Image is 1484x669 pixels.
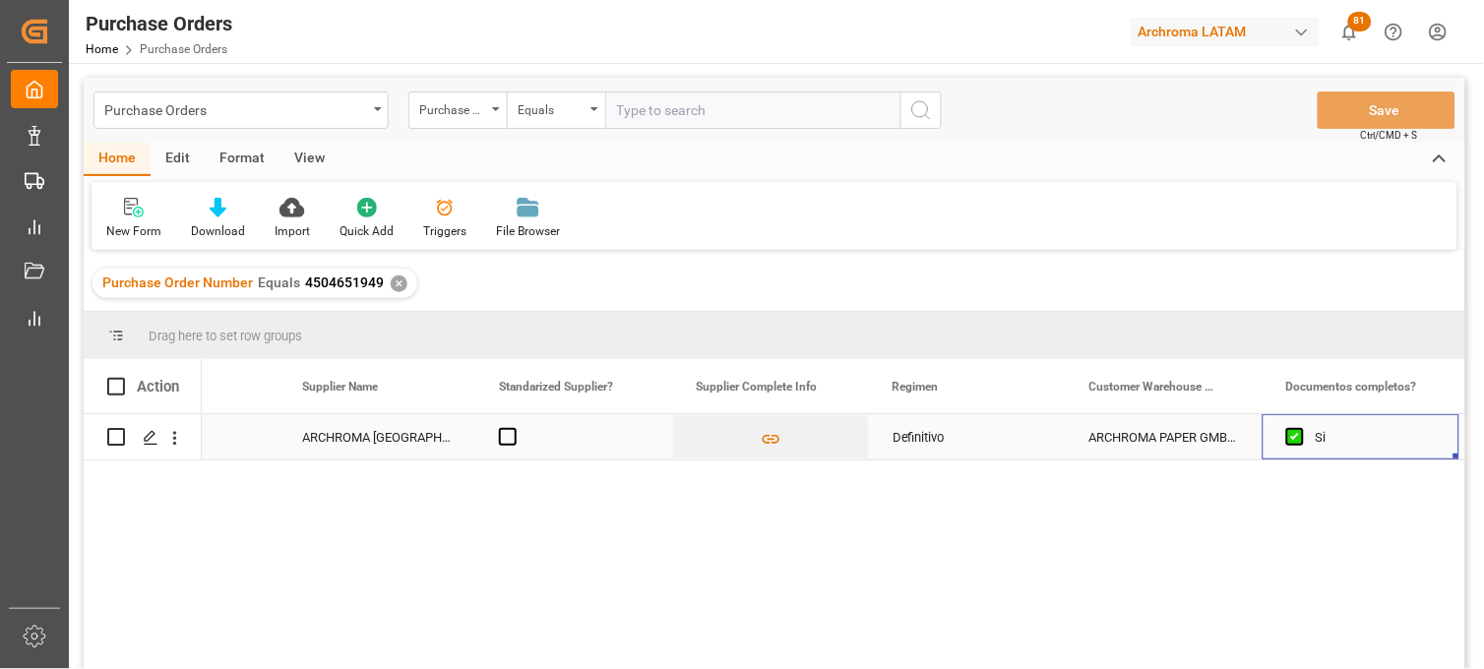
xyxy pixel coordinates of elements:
div: ARCHROMA [GEOGRAPHIC_DATA], PTE. LTD. [278,414,475,459]
span: Standarized Supplier? [499,380,613,394]
div: Format [205,143,279,176]
a: Home [86,42,118,56]
div: Equals [518,96,585,119]
div: Si [1316,415,1436,460]
div: ✕ [391,275,407,292]
button: show 81 new notifications [1328,10,1372,54]
div: File Browser [496,222,560,240]
button: Archroma LATAM [1131,13,1328,50]
div: Edit [151,143,205,176]
span: 4504651949 [305,274,384,290]
span: Supplier Name [302,380,378,394]
span: 81 [1348,12,1372,31]
div: ARCHROMA PAPER GMBH Y COMPAÑIA, SOC. [1066,414,1263,459]
button: open menu [408,91,507,129]
button: open menu [93,91,389,129]
span: Drag here to set row groups [149,329,302,343]
div: Definitivo [893,415,1042,460]
div: Press SPACE to select this row. [84,414,202,460]
span: Customer Warehouse Name [1089,380,1221,394]
span: Purchase Order Number [102,274,253,290]
div: Triggers [423,222,466,240]
div: Purchase Orders [86,9,232,38]
div: Action [137,378,179,395]
div: Import [275,222,310,240]
div: Purchase Order Number [419,96,486,119]
div: Archroma LATAM [1131,18,1320,46]
input: Type to search [605,91,900,129]
span: Equals [258,274,300,290]
div: Purchase Orders [104,96,367,121]
div: View [279,143,340,176]
div: Download [191,222,245,240]
div: Quick Add [340,222,394,240]
button: Help Center [1372,10,1416,54]
span: Ctrl/CMD + S [1361,128,1418,143]
span: Regimen [893,380,939,394]
button: Save [1318,91,1455,129]
div: Home [84,143,151,176]
button: search button [900,91,942,129]
button: open menu [507,91,605,129]
div: New Form [106,222,161,240]
span: Documentos completos? [1286,380,1417,394]
span: Supplier Complete Info [696,380,817,394]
